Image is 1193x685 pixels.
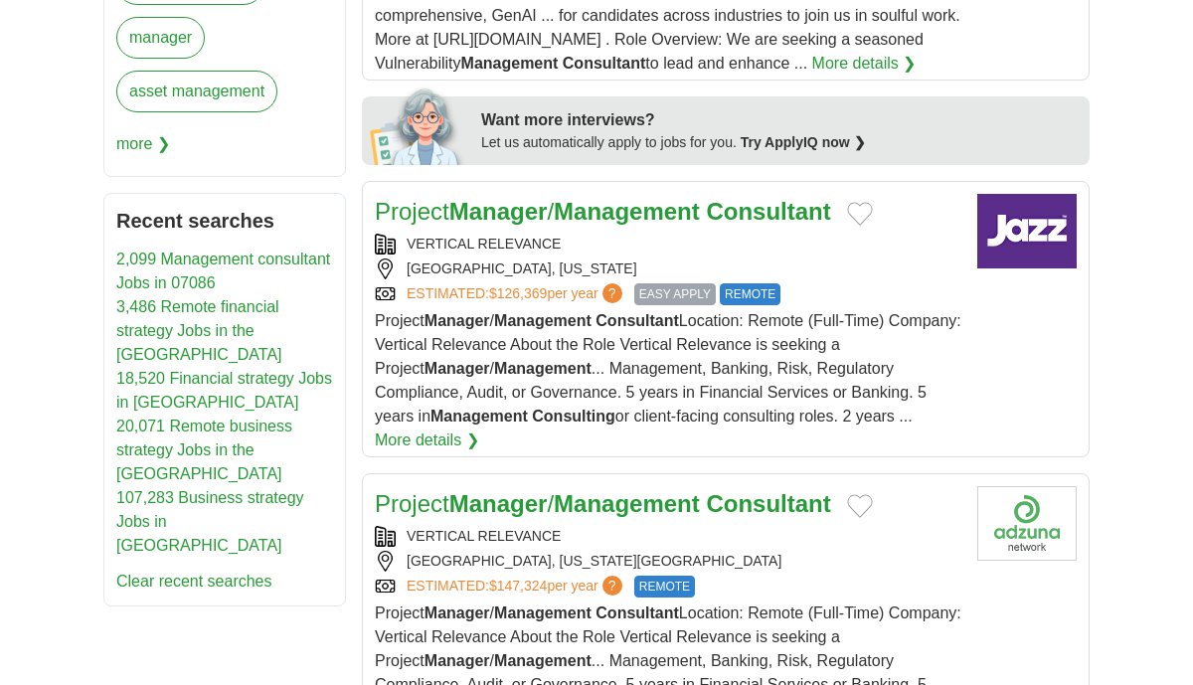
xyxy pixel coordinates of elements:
img: Company logo [977,194,1077,268]
strong: Consultant [563,55,646,72]
a: 20,071 Remote business strategy Jobs in the [GEOGRAPHIC_DATA] [116,418,292,482]
img: Company logo [977,486,1077,561]
div: [GEOGRAPHIC_DATA], [US_STATE][GEOGRAPHIC_DATA] [375,551,961,572]
strong: Management [554,198,700,225]
strong: Consultant [706,198,830,225]
div: Want more interviews? [481,108,1078,132]
strong: Management [494,652,592,669]
strong: Consultant [596,604,679,621]
strong: Manager [425,312,490,329]
strong: Consultant [706,490,830,517]
h2: Recent searches [116,206,333,236]
img: apply-iq-scientist.png [370,86,466,165]
span: REMOTE [720,283,780,305]
strong: Manager [449,490,548,517]
a: More details ❯ [812,52,917,76]
strong: Manager [425,652,490,669]
strong: Management [494,360,592,377]
a: manager [116,17,205,59]
span: Project / Location: Remote (Full-Time) Company: Vertical Relevance About the Role Vertical Releva... [375,312,961,425]
a: More details ❯ [375,428,479,452]
a: Clear recent searches [116,573,272,590]
div: VERTICAL RELEVANCE [375,234,961,255]
span: ? [602,283,622,303]
button: Add to favorite jobs [847,202,873,226]
a: 2,099 Management consultant Jobs in 07086 [116,251,330,291]
a: ESTIMATED:$147,324per year? [407,576,626,598]
button: Add to favorite jobs [847,494,873,518]
div: [GEOGRAPHIC_DATA], [US_STATE] [375,258,961,279]
span: more ❯ [116,124,170,164]
a: ProjectManager/Management Consultant [375,198,831,225]
strong: Management [494,604,592,621]
strong: Management [554,490,700,517]
strong: Consultant [596,312,679,329]
strong: Management [461,55,559,72]
a: ESTIMATED:$126,369per year? [407,283,626,305]
span: $126,369 [489,285,547,301]
strong: Manager [425,604,490,621]
a: 3,486 Remote financial strategy Jobs in the [GEOGRAPHIC_DATA] [116,298,282,363]
div: VERTICAL RELEVANCE [375,526,961,547]
strong: Manager [425,360,490,377]
strong: Management [430,408,528,425]
a: 107,283 Business strategy Jobs in [GEOGRAPHIC_DATA] [116,489,304,554]
div: Let us automatically apply to jobs for you. [481,132,1078,153]
a: 18,520 Financial strategy Jobs in [GEOGRAPHIC_DATA] [116,370,332,411]
strong: Management [494,312,592,329]
span: ? [602,576,622,596]
span: REMOTE [634,576,695,598]
strong: Consulting [532,408,615,425]
span: EASY APPLY [634,283,716,305]
span: $147,324 [489,578,547,594]
a: ProjectManager/Management Consultant [375,490,831,517]
a: Try ApplyIQ now ❯ [741,134,866,150]
a: asset management [116,71,277,112]
strong: Manager [449,198,548,225]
